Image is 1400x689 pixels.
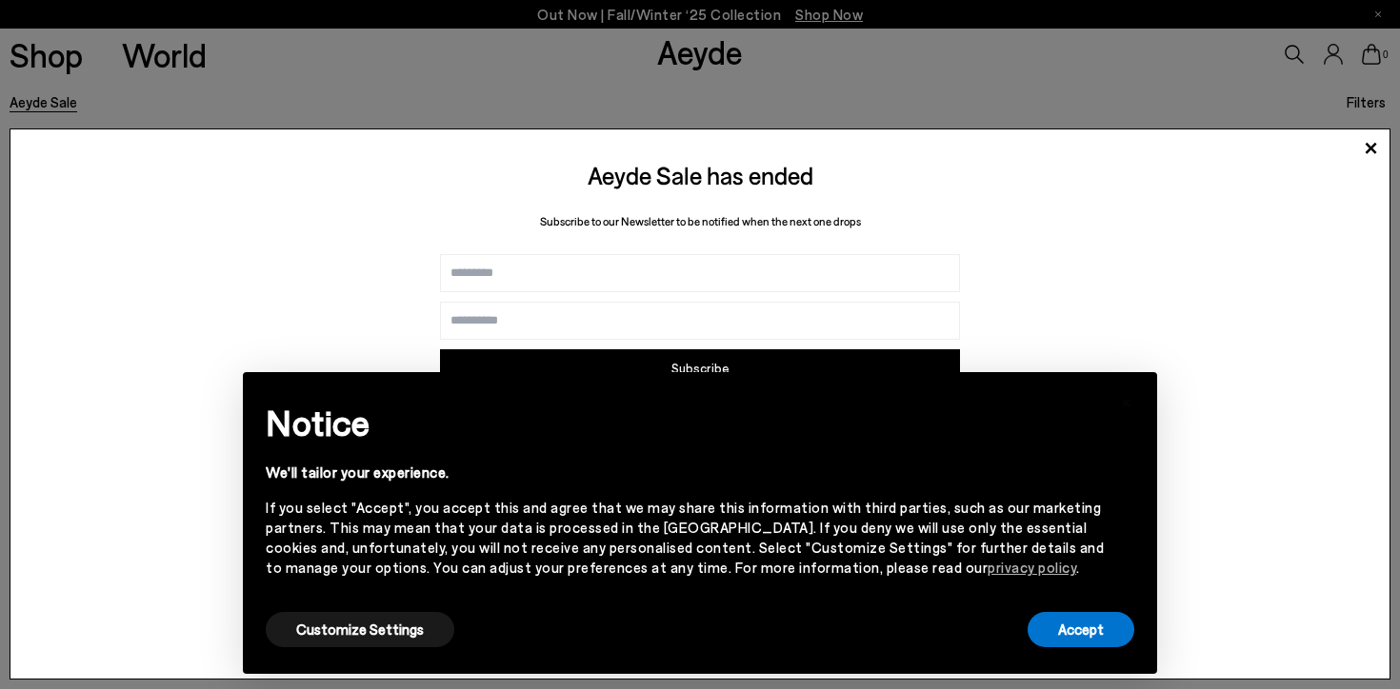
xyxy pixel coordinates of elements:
button: Accept [1028,612,1134,647]
div: If you select "Accept", you accept this and agree that we may share this information with third p... [266,498,1104,578]
span: Aeyde Sale has ended [588,160,813,189]
h2: Notice [266,398,1104,447]
span: × [1120,386,1133,414]
a: privacy policy [988,559,1076,576]
div: We'll tailor your experience. [266,463,1104,482]
button: Close this notice [1104,378,1150,423]
span: Subscribe to our Newsletter to be notified when the next one drops [540,214,861,227]
button: Subscribe [440,349,959,387]
button: Customize Settings [266,612,454,647]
